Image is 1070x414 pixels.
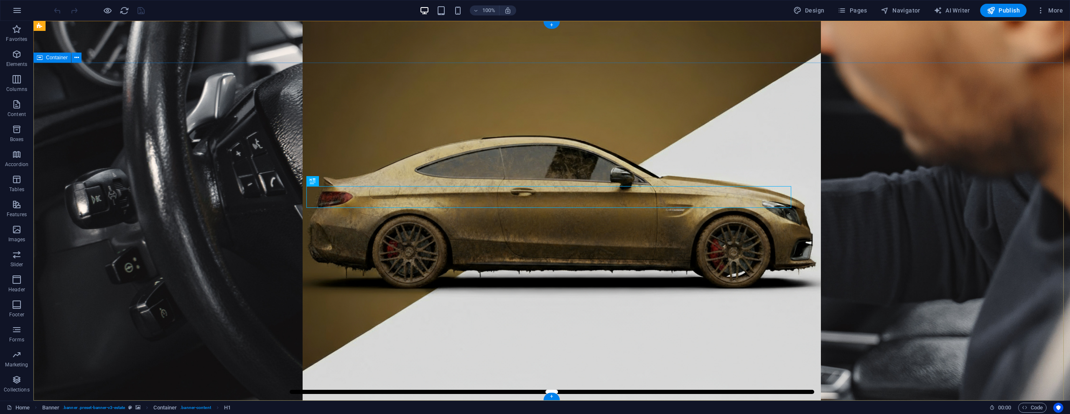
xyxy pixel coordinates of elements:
[224,403,231,413] span: Click to select. Double-click to edit
[1037,6,1063,15] span: More
[9,311,24,318] p: Footer
[46,55,68,60] span: Container
[153,403,177,413] span: Click to select. Double-click to edit
[5,161,28,168] p: Accordion
[8,111,26,118] p: Content
[980,4,1027,17] button: Publish
[504,7,512,14] i: On resize automatically adjust zoom level to fit chosen device.
[6,86,27,93] p: Columns
[793,6,825,15] span: Design
[1033,4,1066,17] button: More
[8,236,25,243] p: Images
[10,261,23,268] p: Slider
[881,6,920,15] span: Navigator
[10,136,24,143] p: Boxes
[7,403,30,413] a: Click to cancel selection. Double-click to open Pages
[1053,403,1063,413] button: Usercentrics
[7,211,27,218] p: Features
[1022,403,1043,413] span: Code
[42,403,60,413] span: Click to select. Double-click to edit
[838,6,867,15] span: Pages
[128,405,132,410] i: This element is a customizable preset
[119,5,129,15] button: reload
[790,4,828,17] button: Design
[987,6,1020,15] span: Publish
[8,286,25,293] p: Header
[9,186,24,193] p: Tables
[42,403,231,413] nav: breadcrumb
[998,403,1011,413] span: 00 00
[5,361,28,368] p: Marketing
[834,4,870,17] button: Pages
[790,4,828,17] div: Design (Ctrl+Alt+Y)
[543,21,560,29] div: +
[930,4,973,17] button: AI Writer
[180,403,211,413] span: . banner-content
[4,386,29,393] p: Collections
[470,5,499,15] button: 100%
[989,403,1011,413] h6: Session time
[135,405,140,410] i: This element contains a background
[6,36,27,43] p: Favorites
[9,336,24,343] p: Forms
[63,403,125,413] span: . banner .preset-banner-v3-estate
[482,5,496,15] h6: 100%
[6,61,28,68] p: Elements
[877,4,924,17] button: Navigator
[120,6,129,15] i: Reload page
[1004,404,1005,411] span: :
[543,393,560,400] div: +
[934,6,970,15] span: AI Writer
[102,5,112,15] button: Click here to leave preview mode and continue editing
[1018,403,1047,413] button: Code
